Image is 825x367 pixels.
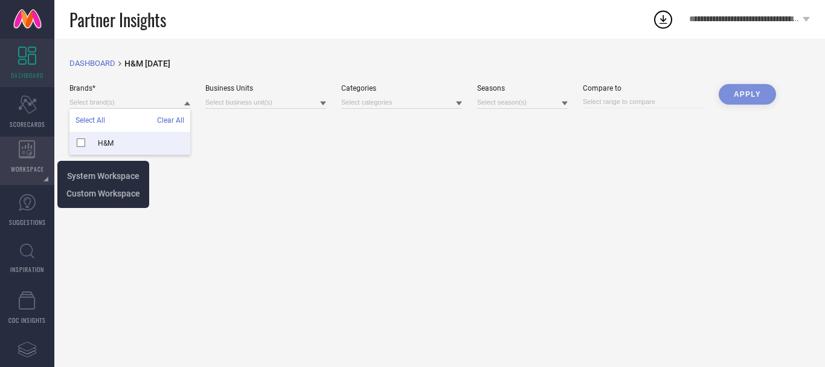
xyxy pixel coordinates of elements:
[477,96,568,109] input: Select season(s)
[477,84,568,93] div: Seasons
[10,265,44,274] span: INSPIRATION
[11,164,44,174] span: WORKSPACE
[67,170,140,181] a: System Workspace
[205,96,326,109] input: Select business unit(s)
[341,84,462,93] div: Categories
[10,120,45,129] span: SCORECARDS
[583,84,704,93] div: Compare to
[69,7,166,32] span: Partner Insights
[341,96,462,109] input: Select categories
[8,316,46,325] span: CDC INSIGHTS
[69,59,115,68] a: DASHBOARD
[69,96,190,109] input: Select brand(s)
[69,84,190,93] div: Brands*
[75,116,105,125] span: Select All
[66,189,140,198] span: Custom Workspace
[205,84,326,93] div: Business Units
[157,116,184,125] span: Clear All
[69,132,190,155] div: H&M
[11,71,43,80] span: DASHBOARD
[66,187,140,199] a: Custom Workspace
[67,171,140,181] span: System Workspace
[652,8,674,30] div: Open download list
[9,218,46,227] span: SUGGESTIONS
[98,139,114,148] span: H&M
[583,96,704,108] input: Select range to compare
